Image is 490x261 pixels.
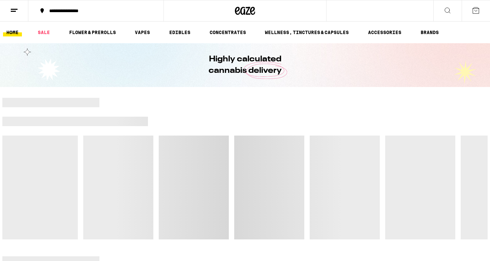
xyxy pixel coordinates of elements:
a: VAPES [131,28,153,36]
button: BRANDS [417,28,442,36]
a: WELLNESS, TINCTURES & CAPSULES [262,28,352,36]
h1: Highly calculated cannabis delivery [189,54,301,77]
a: CONCENTRATES [206,28,249,36]
a: FLOWER & PREROLLS [66,28,119,36]
a: HOME [3,28,22,36]
a: ACCESSORIES [365,28,405,36]
a: SALE [34,28,53,36]
a: EDIBLES [166,28,194,36]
